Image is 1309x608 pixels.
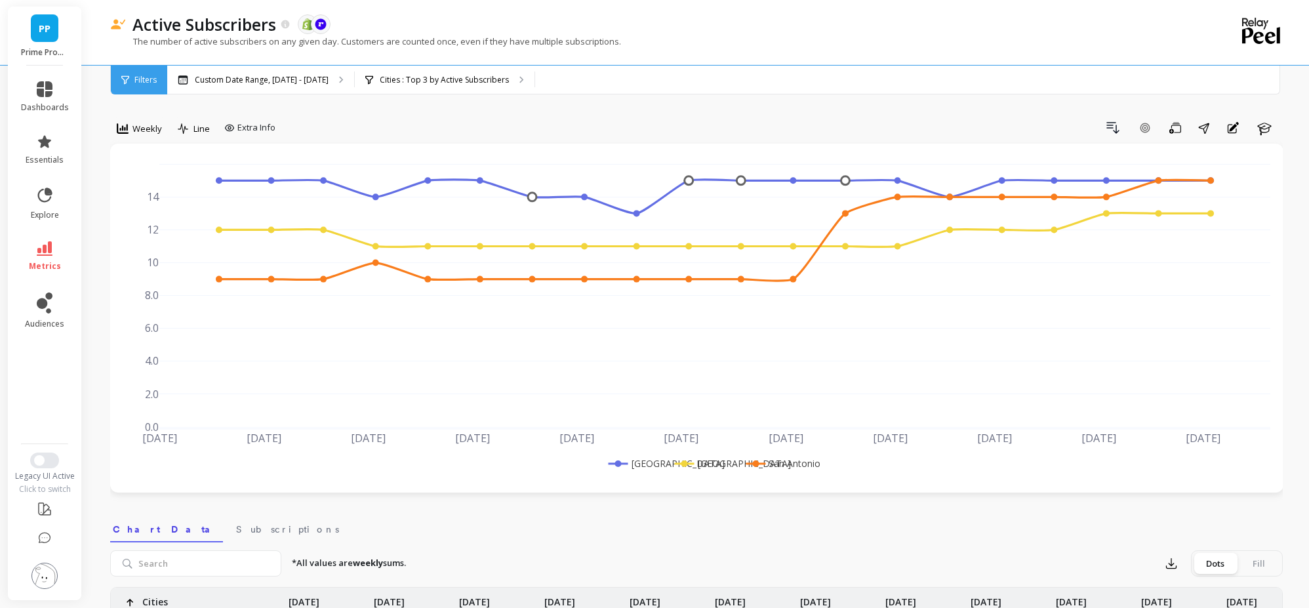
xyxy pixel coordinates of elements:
span: Weekly [132,123,162,135]
div: Fill [1237,553,1280,574]
span: PP [39,21,50,36]
span: audiences [25,319,64,329]
p: Prime Prometics™ [21,47,69,58]
span: essentials [26,155,64,165]
img: api.recharge.svg [315,18,327,30]
img: api.shopify.svg [302,18,313,30]
p: Cities : Top 3 by Active Subscribers [380,75,509,85]
span: dashboards [21,102,69,113]
div: Dots [1194,553,1237,574]
p: The number of active subscribers on any given day. Customers are counted once, even if they have ... [110,35,621,47]
span: Chart Data [113,523,220,536]
img: header icon [110,19,126,30]
span: metrics [29,261,61,272]
span: Subscriptions [236,523,339,536]
nav: Tabs [110,512,1283,542]
span: Line [193,123,210,135]
p: *All values are sums. [292,557,406,570]
input: Search [110,550,281,577]
button: Switch to New UI [30,453,59,468]
img: profile picture [31,563,58,589]
strong: weekly [353,557,383,569]
span: Filters [134,75,157,85]
p: Active Subscribers [132,13,276,35]
div: Legacy UI Active [8,471,82,481]
span: Extra Info [237,121,275,134]
div: Click to switch [8,484,82,495]
span: explore [31,210,59,220]
p: Custom Date Range, [DATE] - [DATE] [195,75,329,85]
